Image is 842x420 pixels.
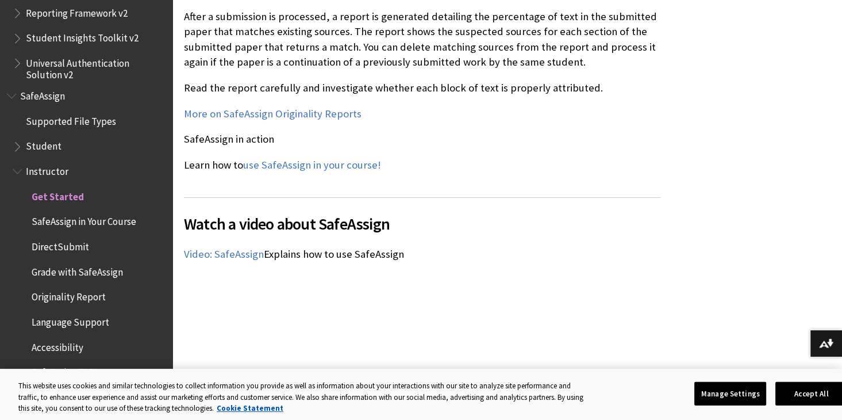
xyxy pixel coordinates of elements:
span: Language Support [32,312,109,328]
p: Learn how to [184,158,660,173]
div: This website uses cookies and similar technologies to collect information you provide as well as ... [18,380,590,414]
a: Video: SafeAssign [184,247,264,261]
span: Reporting Framework v2 [26,3,128,19]
a: use SafeAssign in your course! [243,158,381,172]
p: After a submission is processed, a report is generated detailing the percentage of text in the su... [184,9,660,70]
span: Accessibility [32,338,83,353]
span: SafeAssign in Your Course [32,212,136,228]
span: Supported File Types [26,112,116,127]
p: SafeAssign in action [184,132,660,147]
span: Get Started [32,187,84,203]
span: Watch a video about SafeAssign [184,212,660,236]
nav: Book outline for Blackboard SafeAssign [7,86,166,407]
a: More information about your privacy, opens in a new tab [217,403,283,413]
a: More on SafeAssign Originality Reports [184,107,362,121]
span: Instructor [26,162,68,177]
button: Manage Settings [694,381,766,406]
p: Explains how to use SafeAssign [184,247,660,262]
span: SafeAssign FAQs [32,363,98,379]
span: DirectSubmit [32,237,89,253]
span: Student [26,137,61,152]
span: SafeAssign [20,86,65,102]
p: Read the report carefully and investigate whether each block of text is properly attributed. [184,81,660,96]
span: Universal Authentication Solution v2 [26,54,164,81]
span: Student Insights Toolkit v2 [26,29,139,44]
span: Originality Report [32,288,106,303]
span: Grade with SafeAssign [32,262,123,278]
